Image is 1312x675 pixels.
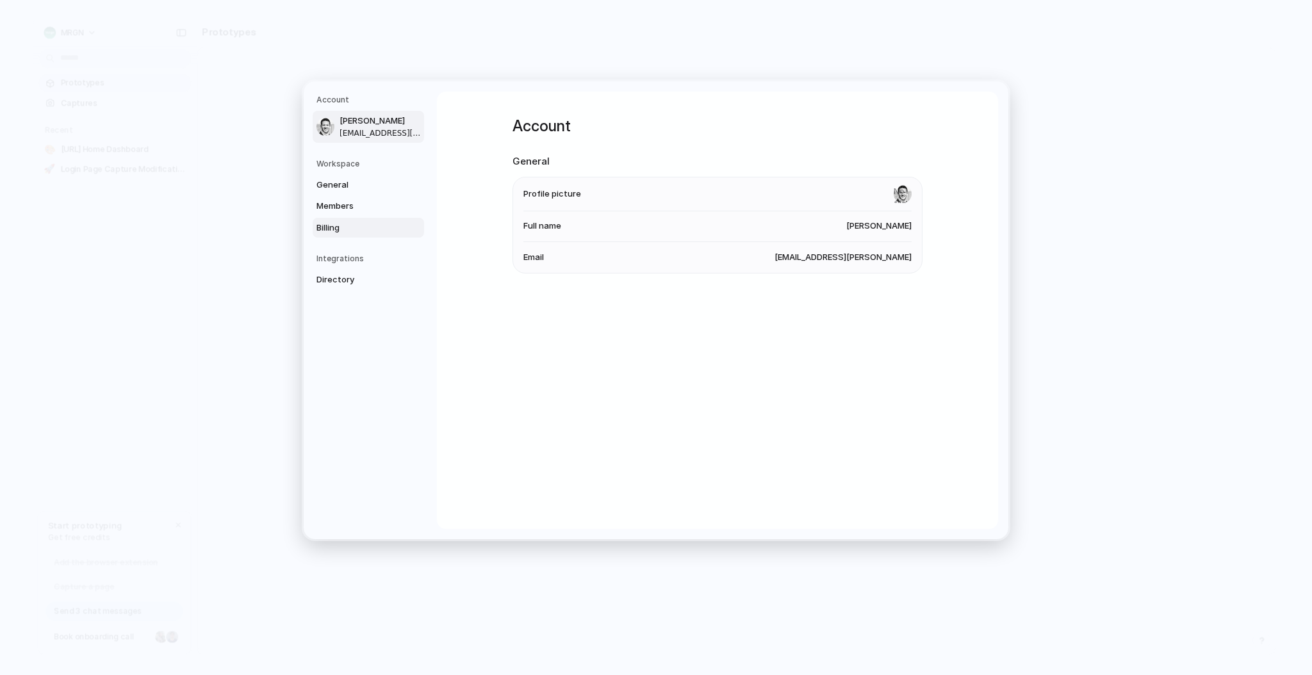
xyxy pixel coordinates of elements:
[313,175,424,195] a: General
[316,94,424,106] h5: Account
[512,115,922,138] h1: Account
[313,270,424,290] a: Directory
[523,188,581,200] span: Profile picture
[775,251,912,264] span: [EMAIL_ADDRESS][PERSON_NAME]
[316,200,398,213] span: Members
[846,220,912,233] span: [PERSON_NAME]
[512,154,922,169] h2: General
[316,222,398,234] span: Billing
[316,158,424,170] h5: Workspace
[523,251,544,264] span: Email
[316,179,398,191] span: General
[313,196,424,216] a: Members
[313,218,424,238] a: Billing
[340,115,422,127] span: [PERSON_NAME]
[340,127,422,139] span: [EMAIL_ADDRESS][PERSON_NAME]
[316,273,398,286] span: Directory
[316,253,424,264] h5: Integrations
[313,111,424,143] a: [PERSON_NAME][EMAIL_ADDRESS][PERSON_NAME]
[523,220,561,233] span: Full name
